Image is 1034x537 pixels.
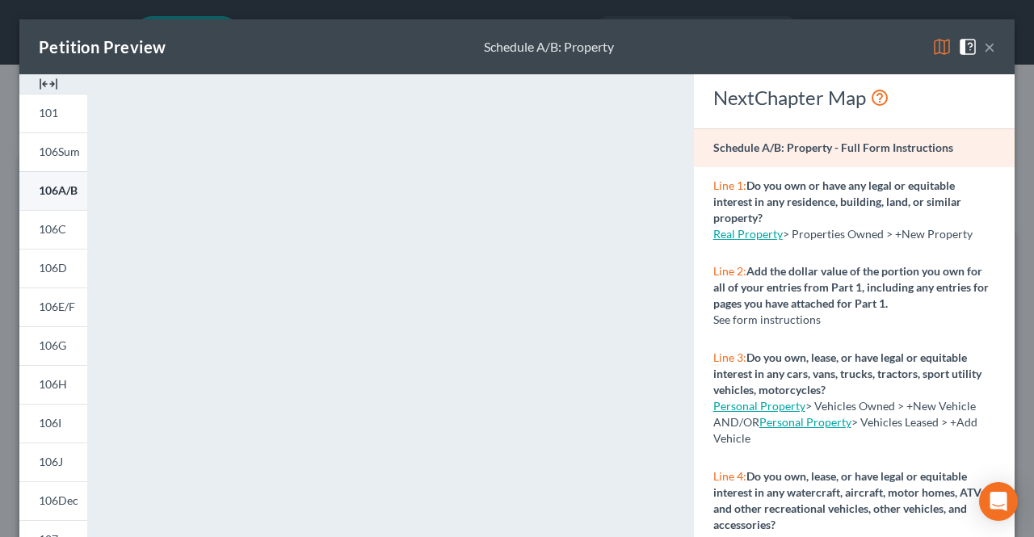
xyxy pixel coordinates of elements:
[713,264,989,310] strong: Add the dollar value of the portion you own for all of your entries from Part 1, including any en...
[713,313,821,326] span: See form instructions
[713,178,961,224] strong: Do you own or have any legal or equitable interest in any residence, building, land, or similar p...
[979,482,1018,521] div: Open Intercom Messenger
[783,227,973,241] span: > Properties Owned > +New Property
[19,365,87,404] a: 106H
[713,350,981,396] strong: Do you own, lease, or have legal or equitable interest in any cars, vans, trucks, tractors, sport...
[39,416,61,430] span: 106I
[984,37,995,57] button: ×
[19,210,87,249] a: 106C
[19,249,87,287] a: 106D
[39,106,58,120] span: 101
[39,183,78,197] span: 106A/B
[19,481,87,520] a: 106Dec
[932,37,952,57] img: map-eea8200ae884c6f1103ae1953ef3d486a96c86aabb227e865a55264e3737af1f.svg
[713,469,746,483] span: Line 4:
[19,287,87,326] a: 106E/F
[19,171,87,210] a: 106A/B
[39,36,166,58] div: Petition Preview
[39,261,67,275] span: 106D
[713,141,953,154] strong: Schedule A/B: Property - Full Form Instructions
[713,85,995,111] div: NextChapter Map
[713,178,746,192] span: Line 1:
[39,222,66,236] span: 106C
[39,493,78,507] span: 106Dec
[958,37,977,57] img: help-close-5ba153eb36485ed6c1ea00a893f15db1cb9b99d6cae46e1a8edb6c62d00a1a76.svg
[39,74,58,94] img: expand-e0f6d898513216a626fdd78e52531dac95497ffd26381d4c15ee2fc46db09dca.svg
[484,38,614,57] div: Schedule A/B: Property
[759,415,851,429] a: Personal Property
[713,399,805,413] a: Personal Property
[19,94,87,132] a: 101
[713,227,783,241] a: Real Property
[713,264,746,278] span: Line 2:
[713,399,976,429] span: > Vehicles Owned > +New Vehicle AND/OR
[713,350,746,364] span: Line 3:
[39,145,80,158] span: 106Sum
[19,404,87,443] a: 106I
[19,132,87,171] a: 106Sum
[39,300,75,313] span: 106E/F
[19,326,87,365] a: 106G
[39,455,63,468] span: 106J
[39,377,67,391] span: 106H
[713,415,977,445] span: > Vehicles Leased > +Add Vehicle
[19,443,87,481] a: 106J
[39,338,66,352] span: 106G
[713,469,986,531] strong: Do you own, lease, or have legal or equitable interest in any watercraft, aircraft, motor homes, ...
